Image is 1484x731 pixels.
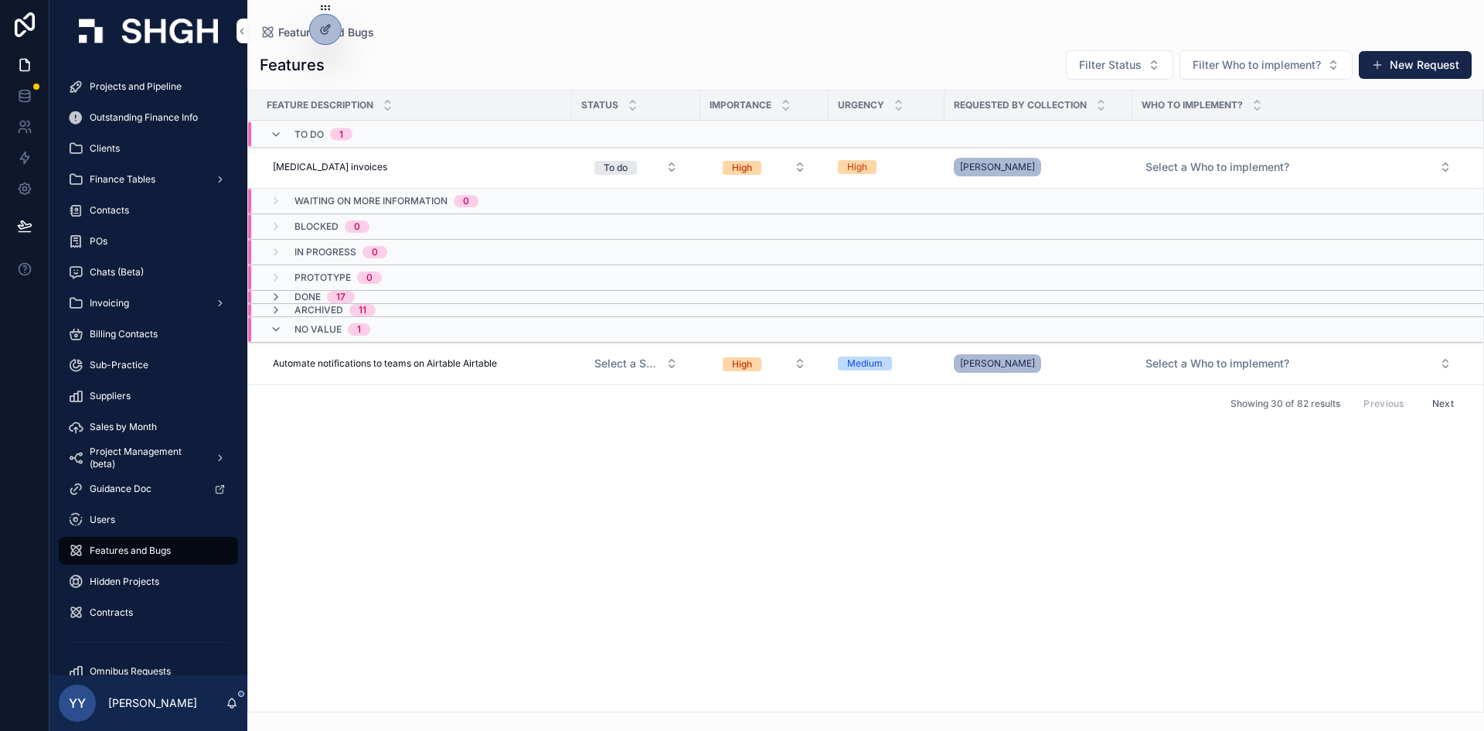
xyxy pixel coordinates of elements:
[90,111,198,124] span: Outstanding Finance Info
[710,153,819,181] button: Select Button
[294,323,342,336] span: No value
[278,25,374,40] span: Features and Bugs
[59,166,238,193] a: Finance Tables
[1066,50,1173,80] button: Select Button
[732,161,752,175] div: High
[294,128,324,141] span: To do
[1230,398,1340,410] span: Showing 30 of 82 results
[59,658,238,685] a: Omnibus Requests
[59,135,238,162] a: Clients
[90,421,157,433] span: Sales by Month
[954,99,1087,111] span: Requested by collection
[59,73,238,101] a: Projects and Pipeline
[267,99,373,111] span: Feature Description
[1145,159,1289,175] span: Select a Who to implement?
[1133,153,1464,181] button: Select Button
[90,328,158,340] span: Billing Contacts
[336,291,345,303] div: 17
[69,694,86,712] span: YY
[359,304,366,316] div: 11
[594,356,659,371] span: Select a Status
[90,173,155,186] span: Finance Tables
[1193,57,1321,73] span: Filter Who to implement?
[90,483,151,495] span: Guidance Doc
[59,475,238,503] a: Guidance Doc
[732,357,752,371] div: High
[260,54,325,76] h1: Features
[954,158,1041,176] a: [PERSON_NAME]
[90,665,171,678] span: Omnibus Requests
[267,351,563,376] a: Automate notifications to teams on Airtable Airtable
[59,568,238,596] a: Hidden Projects
[59,506,238,534] a: Users
[1421,391,1465,415] button: Next
[59,196,238,224] a: Contacts
[59,104,238,132] a: Outstanding Finance Info
[954,351,1123,376] a: [PERSON_NAME]
[59,258,238,286] a: Chats (Beta)
[366,272,373,284] div: 0
[90,545,171,557] span: Features and Bugs
[59,444,238,472] a: Project Management (beta)
[960,161,1035,173] span: [PERSON_NAME]
[1132,152,1465,182] a: Select Button
[90,266,144,278] span: Chats (Beta)
[90,235,107,248] span: POs
[90,297,129,309] span: Invoicing
[1359,51,1472,79] button: New Request
[90,80,182,93] span: Projects and Pipeline
[90,204,129,217] span: Contacts
[1179,50,1353,80] button: Select Button
[954,155,1123,179] a: [PERSON_NAME]
[90,514,115,526] span: Users
[710,350,819,377] button: Select Button
[59,382,238,410] a: Suppliers
[954,354,1041,373] a: [PERSON_NAME]
[267,155,563,179] a: [MEDICAL_DATA] invoices
[581,349,691,378] a: Select Button
[581,99,618,111] span: Status
[463,195,469,207] div: 0
[90,390,131,402] span: Suppliers
[581,152,691,182] a: Select Button
[294,195,448,207] span: Waiting on more information
[710,99,771,111] span: Importance
[90,606,133,619] span: Contracts
[582,153,690,181] button: Select Button
[354,220,360,233] div: 0
[838,160,935,174] a: High
[294,220,339,233] span: Blocked
[1142,99,1243,111] span: Who to implement?
[59,413,238,441] a: Sales by Month
[1133,350,1464,377] button: Select Button
[1079,57,1142,73] span: Filter Status
[90,446,203,470] span: Project Management (beta)
[339,128,343,141] div: 1
[838,357,935,371] a: Medium
[372,246,378,258] div: 0
[79,19,218,43] img: App logo
[49,62,247,675] div: scrollable content
[710,349,819,378] a: Select Button
[604,161,628,175] div: To do
[260,25,374,40] a: Features and Bugs
[294,291,321,303] span: Done
[582,350,690,377] button: Select Button
[357,323,361,336] div: 1
[960,357,1035,370] span: [PERSON_NAME]
[59,351,238,379] a: Sub-Practice
[273,161,387,173] span: [MEDICAL_DATA] invoices
[59,227,238,255] a: POs
[294,304,343,316] span: Archived
[90,576,159,588] span: Hidden Projects
[59,599,238,627] a: Contracts
[1145,356,1289,371] span: Select a Who to implement?
[1132,349,1465,378] a: Select Button
[273,357,497,370] span: Automate notifications to teams on Airtable Airtable
[90,359,148,371] span: Sub-Practice
[59,289,238,317] a: Invoicing
[838,99,884,111] span: Urgency
[108,695,197,711] p: [PERSON_NAME]
[847,160,867,174] div: High
[294,272,351,284] span: Prototype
